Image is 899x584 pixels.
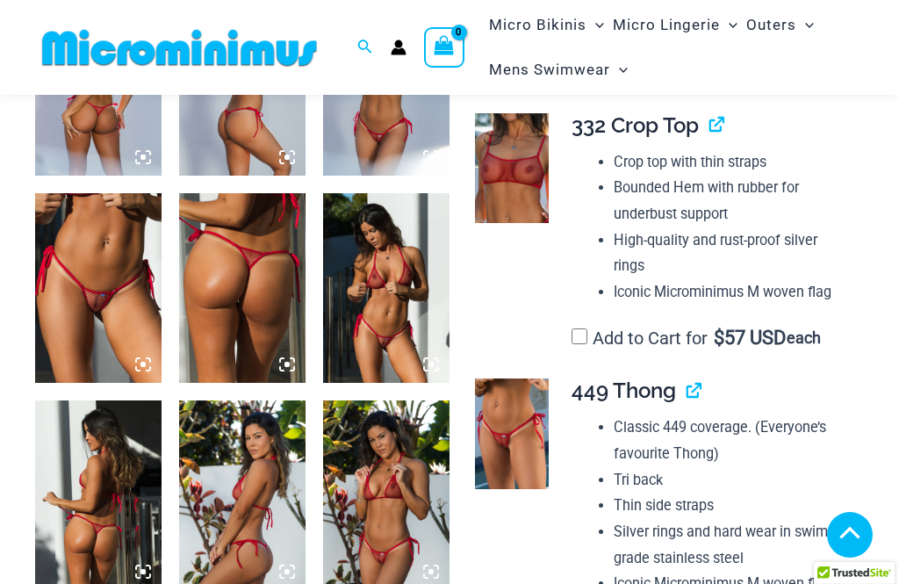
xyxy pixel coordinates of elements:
[614,227,849,279] li: High-quality and rust-proof silver rings
[614,149,849,176] li: Crop top with thin straps
[714,329,786,347] span: 57 USD
[720,3,737,47] span: Menu Toggle
[424,27,464,68] a: View Shopping Cart, empty
[357,37,373,59] a: Search icon link
[323,193,449,383] img: Summer Storm Red 312 Tri Top 456 Micro
[475,379,549,489] img: Summer Storm Red 449 Thong
[742,3,818,47] a: OutersMenu ToggleMenu Toggle
[614,467,849,494] li: Tri back
[714,327,724,349] span: $
[35,193,162,383] img: Summer Storm Red 456 Micro
[586,3,604,47] span: Menu Toggle
[614,493,849,519] li: Thin side straps
[35,28,324,68] img: MM SHOP LOGO FLAT
[572,328,822,349] label: Add to Cart for
[485,47,632,92] a: Mens SwimwearMenu ToggleMenu Toggle
[489,3,586,47] span: Micro Bikinis
[572,112,699,138] span: 332 Crop Top
[489,47,610,92] span: Mens Swimwear
[485,3,608,47] a: Micro BikinisMenu ToggleMenu Toggle
[787,329,821,347] span: each
[572,328,587,344] input: Add to Cart for$57 USD each
[614,415,849,466] li: Classic 449 coverage. (Everyone’s favourite Thong)
[608,3,742,47] a: Micro LingerieMenu ToggleMenu Toggle
[475,113,549,224] img: Summer Storm Red 332 Crop Top
[796,3,814,47] span: Menu Toggle
[614,175,849,227] li: Bounded Hem with rubber for underbust support
[614,279,849,306] li: Iconic Microminimus M woven flag
[572,378,676,403] span: 449 Thong
[746,3,796,47] span: Outers
[614,519,849,571] li: Silver rings and hard wear in swim-grade stainless steel
[179,193,306,383] img: Summer Storm Red 456 Micro
[391,40,406,55] a: Account icon link
[613,3,720,47] span: Micro Lingerie
[610,47,628,92] span: Menu Toggle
